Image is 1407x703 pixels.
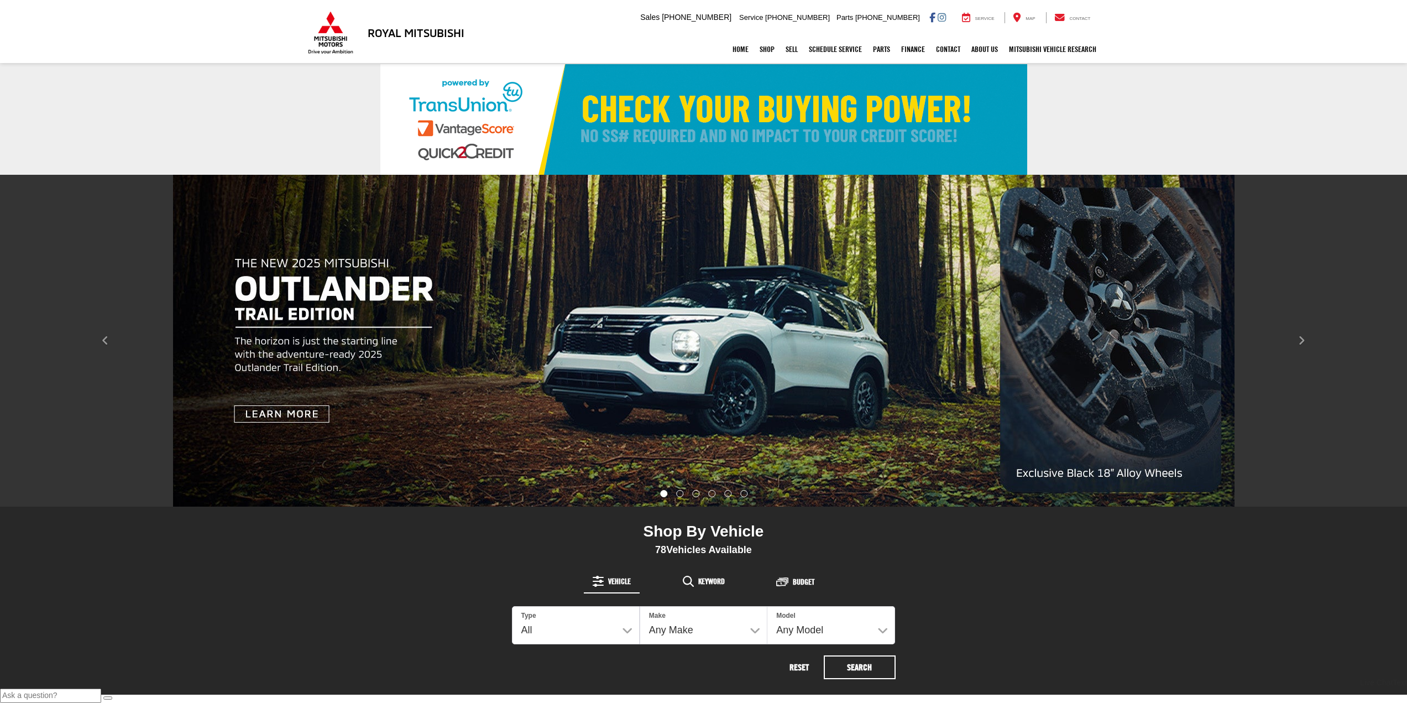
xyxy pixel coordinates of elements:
[855,13,920,22] span: [PHONE_NUMBER]
[103,696,112,700] button: Send
[780,35,803,63] a: Sell
[521,611,536,621] label: Type
[640,13,660,22] span: Sales
[724,490,731,497] li: Go to slide number 5.
[655,544,666,555] span: 78
[698,577,725,585] span: Keyword
[380,64,1027,175] img: Check Your Buying Power
[930,35,966,63] a: Contact
[793,578,814,586] span: Budget
[306,11,355,54] img: Mitsubishi
[739,13,763,22] span: Service
[824,655,896,679] button: Search
[776,611,796,621] label: Model
[896,35,930,63] a: Finance
[173,175,1235,507] img: Outlander Trail Edition
[929,13,935,22] a: Facebook: Click to visit our Facebook page
[677,490,684,497] li: Go to slide number 2.
[368,27,464,39] h3: Royal Mitsubishi
[693,490,700,497] li: Go to slide number 3.
[1196,197,1407,485] button: Click to view next picture.
[803,35,867,63] a: Schedule Service: Opens in a new tab
[1393,678,1407,687] span: Text
[740,490,747,497] li: Go to slide number 6.
[1026,16,1035,21] span: Map
[975,16,995,21] span: Service
[1360,678,1393,689] a: Live Chat
[708,490,715,497] li: Go to slide number 4.
[1360,678,1393,687] span: Live Chat
[938,13,946,22] a: Instagram: Click to visit our Instagram page
[867,35,896,63] a: Parts: Opens in a new tab
[512,544,896,556] div: Vehicles Available
[777,655,822,679] button: Reset
[649,611,666,621] label: Make
[1005,12,1043,23] a: Map
[1046,12,1099,23] a: Contact
[660,490,667,497] li: Go to slide number 1.
[1003,35,1102,63] a: Mitsubishi Vehicle Research
[966,35,1003,63] a: About Us
[608,577,631,585] span: Vehicle
[1393,678,1407,689] a: Text
[662,13,731,22] span: [PHONE_NUMBER]
[727,35,754,63] a: Home
[754,35,780,63] a: Shop
[836,13,853,22] span: Parts
[512,522,896,544] div: Shop By Vehicle
[954,12,1003,23] a: Service
[1069,16,1090,21] span: Contact
[765,13,830,22] span: [PHONE_NUMBER]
